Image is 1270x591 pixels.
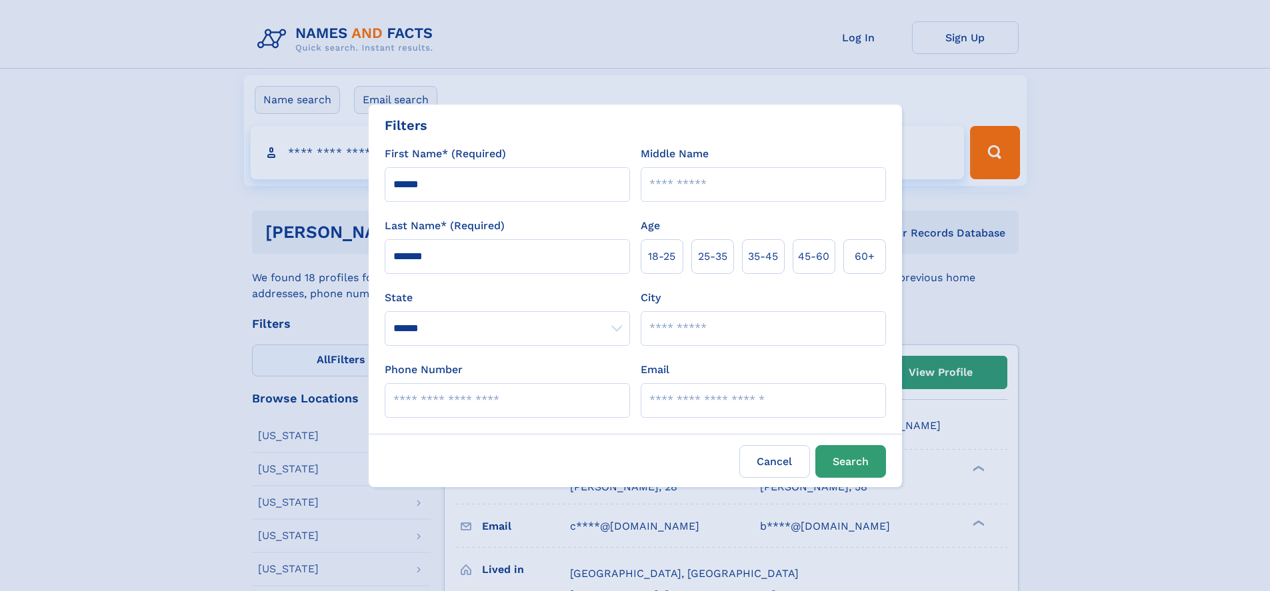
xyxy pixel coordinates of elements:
[855,249,875,265] span: 60+
[641,362,669,378] label: Email
[648,249,675,265] span: 18‑25
[641,146,709,162] label: Middle Name
[385,146,506,162] label: First Name* (Required)
[739,445,810,478] label: Cancel
[798,249,829,265] span: 45‑60
[641,290,661,306] label: City
[698,249,727,265] span: 25‑35
[385,290,630,306] label: State
[641,218,660,234] label: Age
[385,218,505,234] label: Last Name* (Required)
[748,249,778,265] span: 35‑45
[385,362,463,378] label: Phone Number
[385,115,427,135] div: Filters
[815,445,886,478] button: Search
